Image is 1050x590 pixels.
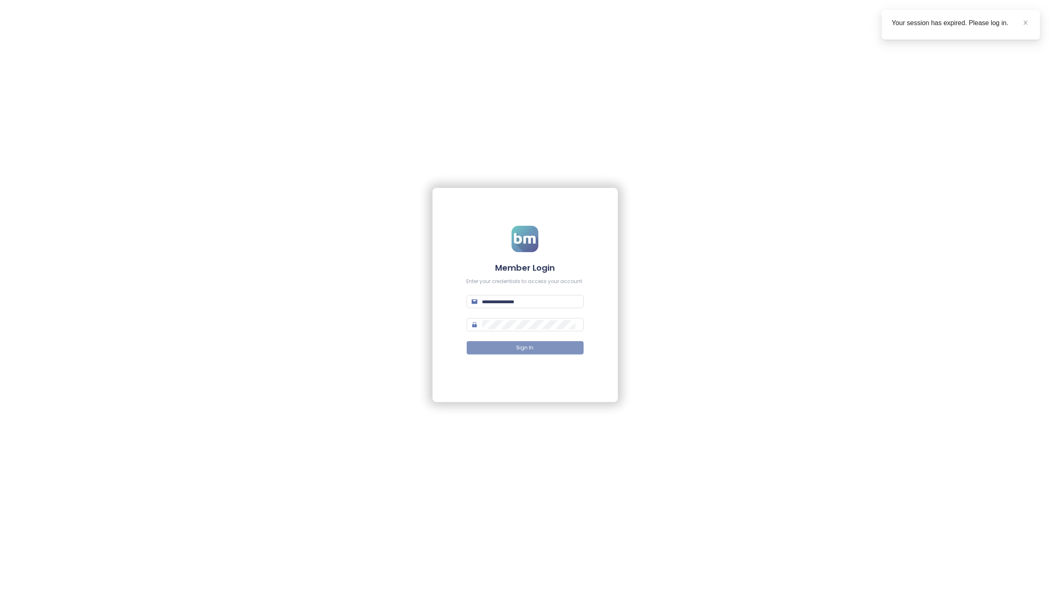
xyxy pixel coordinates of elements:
[472,299,477,304] span: mail
[472,322,477,328] span: lock
[467,278,584,286] div: Enter your credentials to access your account.
[892,18,1030,28] div: Your session has expired. Please log in.
[517,344,534,352] span: Sign In
[467,341,584,354] button: Sign In
[512,226,538,252] img: logo
[467,262,584,274] h4: Member Login
[1023,20,1029,26] span: close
